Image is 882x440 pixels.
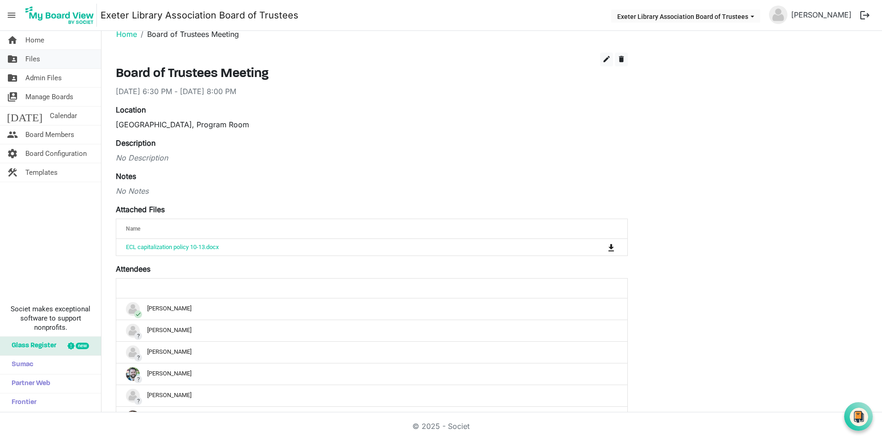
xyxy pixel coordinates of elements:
li: Board of Trustees Meeting [137,29,239,40]
img: no-profile-picture.svg [769,6,787,24]
span: menu [3,6,20,24]
td: is Command column column header [570,239,627,256]
img: My Board View Logo [23,4,97,27]
img: 4OG8yPikDXtMM8PR9edfa7C7T-6-OyLbOG2OgoAjvc9IiTI1uaHQfF3Rh-vnD-7-6Qd50Dy-lGCDG3WDHkOmoA_thumb.png [126,367,140,381]
span: ? [134,332,142,340]
span: Board Members [25,125,74,144]
button: edit [600,53,613,66]
label: Attendees [116,263,150,274]
span: Societ makes exceptional software to support nonprofits. [4,304,97,332]
a: © 2025 - Societ [412,422,470,431]
button: Download [605,241,618,254]
label: Description [116,137,155,149]
a: Home [116,30,137,39]
div: [PERSON_NAME] [126,345,618,359]
span: Home [25,31,44,49]
button: logout [855,6,875,25]
td: ?Jordan Henning is template cell column header [116,363,627,385]
td: checkJulie Wiant is template cell column header [116,406,627,428]
img: no-profile-picture.svg [126,345,140,359]
span: switch_account [7,88,18,106]
span: ? [134,354,142,362]
td: ?Christy Resh is template cell column header [116,320,627,341]
div: [GEOGRAPHIC_DATA], Program Room [116,119,628,130]
a: ECL capitalization policy 10-13.docx [126,244,219,250]
div: new [76,343,89,349]
a: [PERSON_NAME] [787,6,855,24]
span: people [7,125,18,144]
a: My Board View Logo [23,4,101,27]
td: checkBrian Ackerman is template cell column header [116,298,627,320]
span: Admin Files [25,69,62,87]
span: folder_shared [7,69,18,87]
span: delete [617,55,626,63]
span: Files [25,50,40,68]
a: Exeter Library Association Board of Trustees [101,6,298,24]
div: No Notes [116,185,628,196]
img: no-profile-picture.svg [126,389,140,403]
span: folder_shared [7,50,18,68]
span: ? [134,397,142,405]
div: [PERSON_NAME] [126,410,618,424]
label: Notes [116,171,136,182]
span: check [134,310,142,318]
span: Glass Register [7,337,56,355]
img: no-profile-picture.svg [126,324,140,338]
td: ECL capitalization policy 10-13.docx is template cell column header Name [116,239,570,256]
button: delete [615,53,628,66]
div: [PERSON_NAME] [126,389,618,403]
label: Attached Files [116,204,165,215]
span: home [7,31,18,49]
span: construction [7,163,18,182]
div: [DATE] 6:30 PM - [DATE] 8:00 PM [116,86,628,97]
td: ?Danielle Knudsen is template cell column header [116,341,627,363]
div: No Description [116,152,628,163]
img: no-profile-picture.svg [126,302,140,316]
div: [PERSON_NAME] [126,367,618,381]
div: [PERSON_NAME] [126,302,618,316]
span: ? [134,375,142,383]
span: Sumac [7,356,33,374]
div: [PERSON_NAME] [126,324,618,338]
span: edit [602,55,611,63]
span: [DATE] [7,107,42,125]
span: Calendar [50,107,77,125]
button: Exeter Library Association Board of Trustees dropdownbutton [611,10,760,23]
span: Frontier [7,393,36,412]
label: Location [116,104,146,115]
span: Partner Web [7,375,50,393]
h3: Board of Trustees Meeting [116,66,628,82]
span: Name [126,226,140,232]
span: settings [7,144,18,163]
span: Manage Boards [25,88,73,106]
span: Templates [25,163,58,182]
span: Board Configuration [25,144,87,163]
td: ?Julie Marburger is template cell column header [116,385,627,406]
img: oiUq6S1lSyLOqxOgPlXYhI3g0FYm13iA4qhAgY5oJQiVQn4Ddg2A9SORYVWq4Lz4pb3-biMLU3tKDRk10OVDzQ_thumb.png [126,410,140,424]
